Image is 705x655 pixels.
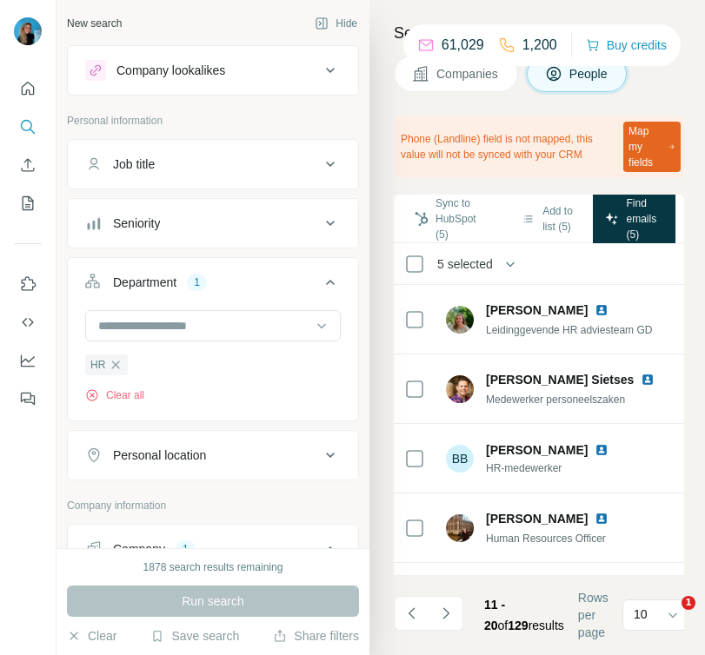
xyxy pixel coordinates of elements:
[634,605,648,623] p: 10
[113,540,165,558] div: Company
[68,143,358,185] button: Job title
[116,62,225,79] div: Company lookalikes
[402,190,502,248] button: Sync to HubSpot (5)
[67,498,359,513] p: Company information
[522,35,557,56] p: 1,200
[509,198,586,240] button: Add to list (5)
[682,596,695,610] span: 1
[113,155,155,173] div: Job title
[593,190,675,248] button: Find emails (5)
[113,215,160,232] div: Seniority
[68,261,358,310] button: Department1
[67,113,359,129] p: Personal information
[176,541,196,557] div: 1
[595,443,609,457] img: LinkedIn logo
[113,447,206,464] div: Personal location
[14,17,42,45] img: Avatar
[429,596,463,631] button: Navigate to next page
[14,307,42,338] button: Use Surfe API
[486,371,634,388] span: [PERSON_NAME] Sietses
[486,533,606,545] span: Human Resources Officer
[113,274,176,291] div: Department
[14,383,42,414] button: Feedback
[273,627,359,645] button: Share filters
[394,116,684,177] div: Phone (Landline) field is not mapped, this value will not be synced with your CRM
[303,10,369,36] button: Hide
[486,460,629,476] span: HR-medewerker
[498,619,509,632] span: of
[394,596,429,631] button: Navigate to previous page
[394,21,684,45] h4: Search
[14,188,42,219] button: My lists
[578,589,609,641] span: Rows per page
[646,596,688,638] iframe: Intercom live chat
[68,50,358,91] button: Company lookalikes
[486,324,652,336] span: Leidinggevende HR adviesteam GD
[437,255,493,273] span: 5 selected
[486,301,588,319] span: [PERSON_NAME]
[486,394,625,406] span: Medewerker personeelszaken
[595,303,609,317] img: LinkedIn logo
[484,598,564,632] span: results
[508,619,528,632] span: 129
[68,528,358,577] button: Company1
[484,598,505,632] span: 11 - 20
[14,111,42,142] button: Search
[67,16,122,31] div: New search
[150,627,239,645] button: Save search
[68,202,358,244] button: Seniority
[586,33,667,57] button: Buy credits
[623,122,681,172] button: Map my fields
[143,559,283,575] div: 1878 search results remaining
[446,375,474,403] img: Avatar
[641,373,655,387] img: LinkedIn logo
[14,73,42,104] button: Quick start
[442,35,484,56] p: 61,029
[486,441,588,459] span: [PERSON_NAME]
[486,510,588,527] span: [PERSON_NAME]
[446,306,474,334] img: Avatar
[67,627,116,645] button: Clear
[68,434,358,476] button: Personal location
[569,65,609,83] span: People
[446,514,474,542] img: Avatar
[14,268,42,300] button: Use Surfe on LinkedIn
[14,149,42,181] button: Enrich CSV
[85,387,144,403] button: Clear all
[14,345,42,376] button: Dashboard
[187,275,207,290] div: 1
[446,445,474,473] div: BB
[90,357,105,373] span: HR
[436,65,500,83] span: Companies
[626,195,663,242] span: Find emails (5)
[595,512,609,526] img: LinkedIn logo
